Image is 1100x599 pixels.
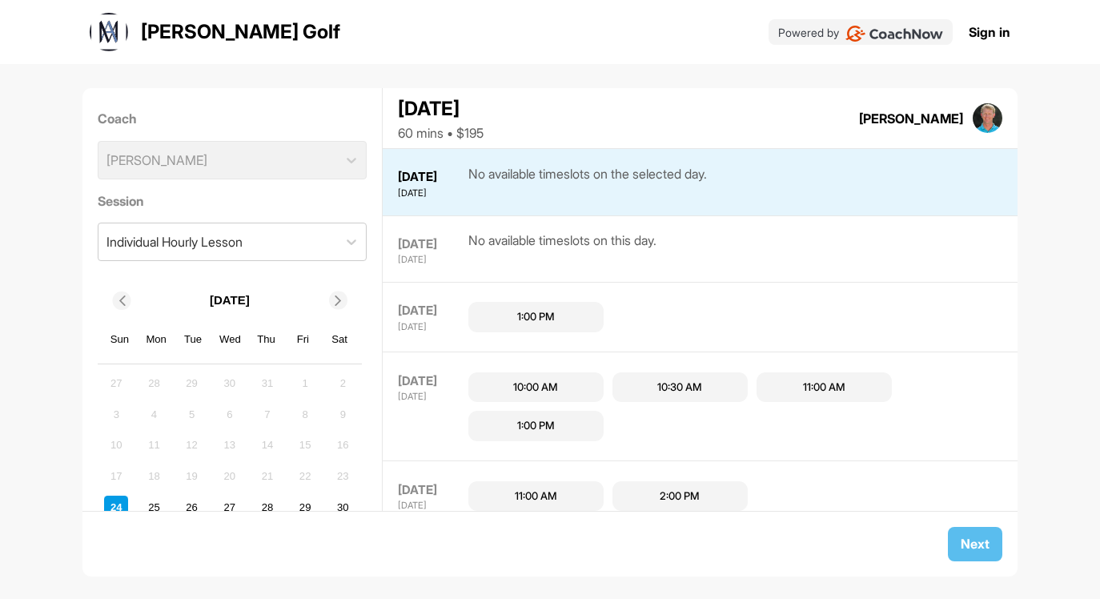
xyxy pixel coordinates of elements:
div: Fri [293,329,314,350]
div: Not available Wednesday, July 30th, 2025 [218,372,242,396]
div: [DATE] [398,320,464,334]
img: logo [90,13,128,51]
div: 10:30 AM [657,380,702,396]
div: [DATE] [398,168,464,187]
div: Not available Friday, August 1st, 2025 [293,372,317,396]
p: [PERSON_NAME] Golf [141,18,340,46]
div: Mon [146,329,167,350]
div: Sun [110,329,130,350]
img: square_0c0145ea95d7b9812da7d8529ccd7d0e.jpg [973,103,1003,134]
p: Powered by [778,24,839,41]
div: Not available Thursday, August 21st, 2025 [255,464,279,488]
div: Not available Wednesday, August 6th, 2025 [218,402,242,426]
div: [DATE] [398,372,464,391]
div: Choose Tuesday, August 26th, 2025 [180,496,204,520]
div: Not available Thursday, August 7th, 2025 [255,402,279,426]
div: Not available Sunday, August 3rd, 2025 [104,402,128,426]
div: [DATE] [398,94,484,123]
img: CoachNow [845,26,944,42]
div: 1:00 PM [517,418,555,434]
div: 11:00 AM [803,380,845,396]
div: [DATE] [398,235,464,254]
div: [DATE] [398,302,464,320]
div: [DATE] [398,499,464,513]
div: Not available Friday, August 22nd, 2025 [293,464,317,488]
label: Coach [98,109,367,128]
div: [DATE] [398,187,464,200]
div: Sat [329,329,350,350]
div: Not available Wednesday, August 13th, 2025 [218,433,242,457]
div: 11:00 AM [515,488,557,505]
button: Next [948,527,1002,561]
div: [DATE] [398,253,464,267]
div: Choose Friday, August 29th, 2025 [293,496,317,520]
div: Choose Thursday, August 28th, 2025 [255,496,279,520]
p: [DATE] [210,291,250,310]
div: Choose Sunday, August 24th, 2025 [104,496,128,520]
div: Individual Hourly Lesson [106,232,243,251]
div: Not available Saturday, August 16th, 2025 [331,433,355,457]
div: Not available Monday, August 18th, 2025 [142,464,166,488]
div: Not available Friday, August 8th, 2025 [293,402,317,426]
div: Not available Saturday, August 9th, 2025 [331,402,355,426]
div: Not available Monday, July 28th, 2025 [142,372,166,396]
div: Not available Thursday, August 14th, 2025 [255,433,279,457]
div: Not available Monday, August 11th, 2025 [142,433,166,457]
div: Not available Tuesday, August 5th, 2025 [180,402,204,426]
div: Not available Saturday, August 2nd, 2025 [331,372,355,396]
div: Not available Wednesday, August 20th, 2025 [218,464,242,488]
div: [PERSON_NAME] [859,109,963,128]
div: 10:00 AM [513,380,558,396]
div: Choose Saturday, August 30th, 2025 [331,496,355,520]
div: [DATE] [398,390,464,404]
div: Not available Sunday, August 17th, 2025 [104,464,128,488]
div: Tue [183,329,203,350]
div: Not available Friday, August 15th, 2025 [293,433,317,457]
div: Not available Monday, August 4th, 2025 [142,402,166,426]
div: Not available Tuesday, August 12th, 2025 [180,433,204,457]
div: Wed [219,329,240,350]
div: Choose Wednesday, August 27th, 2025 [218,496,242,520]
div: 1:00 PM [517,309,555,325]
label: Session [98,191,367,211]
div: 2:00 PM [660,488,700,505]
div: Not available Saturday, August 23rd, 2025 [331,464,355,488]
div: Not available Thursday, July 31st, 2025 [255,372,279,396]
div: Choose Monday, August 25th, 2025 [142,496,166,520]
div: Not available Tuesday, August 19th, 2025 [180,464,204,488]
div: Not available Sunday, July 27th, 2025 [104,372,128,396]
div: Not available Tuesday, July 29th, 2025 [180,372,204,396]
a: Sign in [969,22,1010,42]
div: 60 mins • $195 [398,123,484,143]
div: No available timeslots on this day. [468,231,656,267]
div: [DATE] [398,481,464,500]
div: No available timeslots on the selected day. [468,164,707,200]
div: Not available Sunday, August 10th, 2025 [104,433,128,457]
div: Thu [256,329,277,350]
div: month 2025-08 [102,369,357,553]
